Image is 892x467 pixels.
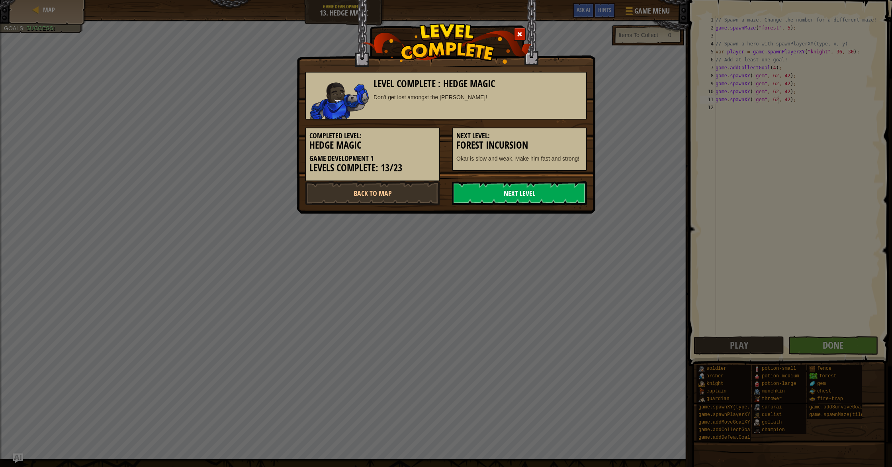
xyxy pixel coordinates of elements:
[456,155,583,163] p: Okar is slow and weak. Make him fast and strong!
[452,181,587,205] a: Next Level
[374,93,583,101] div: Don't get lost amongst the [PERSON_NAME]!
[456,132,583,140] h5: Next Level:
[374,78,583,89] h3: Level Complete : Hedge Magic
[309,155,436,163] h5: Game Development 1
[361,24,532,64] img: level_complete.png
[309,132,436,140] h5: Completed Level:
[456,140,583,151] h3: Forest Incursion
[310,82,369,119] img: stalwart.png
[305,181,440,205] a: Back to Map
[309,140,436,151] h3: Hedge Magic
[309,163,436,173] h3: Levels Complete: 13/23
